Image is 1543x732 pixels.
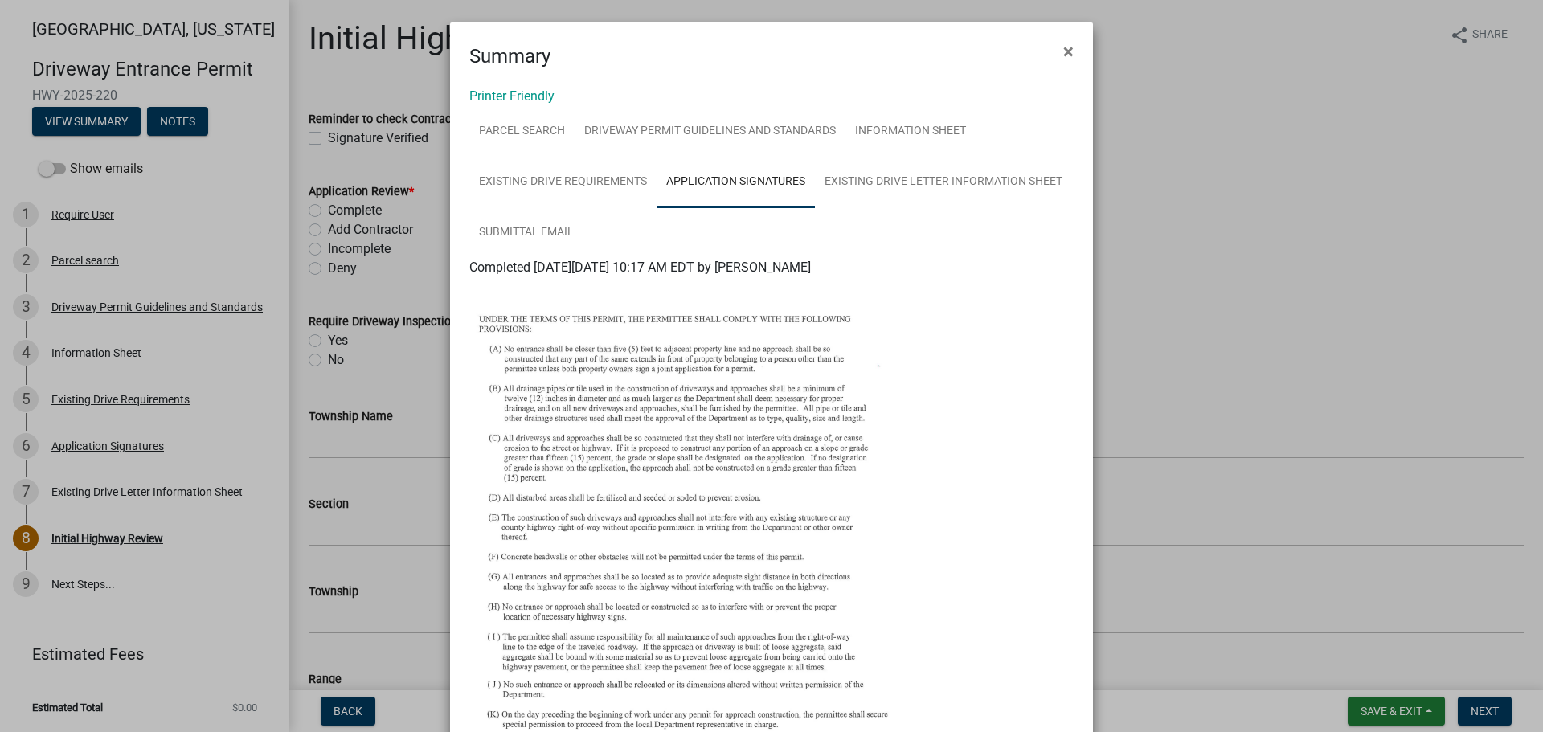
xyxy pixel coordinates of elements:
button: Close [1050,29,1087,74]
a: Parcel search [469,106,575,157]
a: Printer Friendly [469,88,555,104]
a: Submittal Email [469,207,583,259]
a: Existing Drive Letter Information Sheet [815,157,1072,208]
h4: Summary [469,42,550,71]
a: Information Sheet [845,106,976,157]
a: Application Signatures [657,157,815,208]
span: × [1063,40,1074,63]
a: Driveway Permit Guidelines and Standards [575,106,845,157]
span: Completed [DATE][DATE] 10:17 AM EDT by [PERSON_NAME] [469,260,811,275]
a: Existing Drive Requirements [469,157,657,208]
